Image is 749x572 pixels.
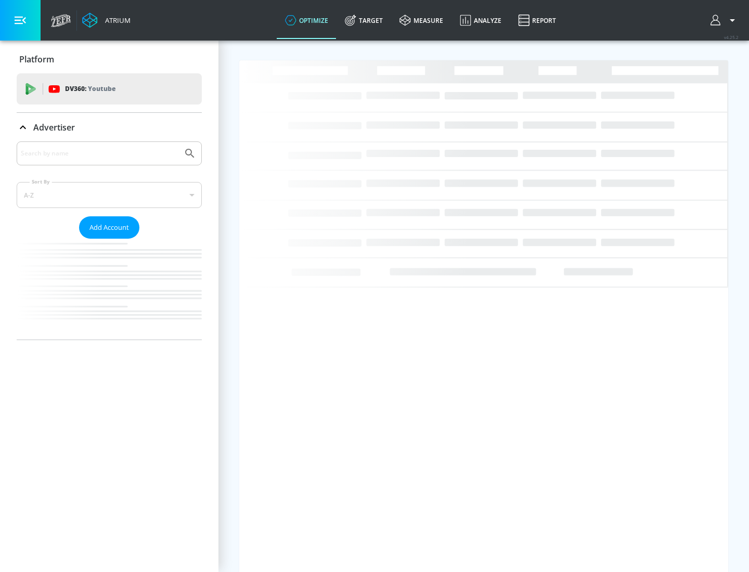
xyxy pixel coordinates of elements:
[17,141,202,340] div: Advertiser
[30,178,52,185] label: Sort By
[17,239,202,340] nav: list of Advertiser
[101,16,131,25] div: Atrium
[19,54,54,65] p: Platform
[88,83,115,94] p: Youtube
[17,73,202,105] div: DV360: Youtube
[17,45,202,74] div: Platform
[277,2,337,39] a: optimize
[79,216,139,239] button: Add Account
[724,34,739,40] span: v 4.25.2
[82,12,131,28] a: Atrium
[391,2,451,39] a: measure
[21,147,178,160] input: Search by name
[451,2,510,39] a: Analyze
[17,113,202,142] div: Advertiser
[17,182,202,208] div: A-Z
[337,2,391,39] a: Target
[65,83,115,95] p: DV360:
[89,222,129,233] span: Add Account
[33,122,75,133] p: Advertiser
[510,2,564,39] a: Report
